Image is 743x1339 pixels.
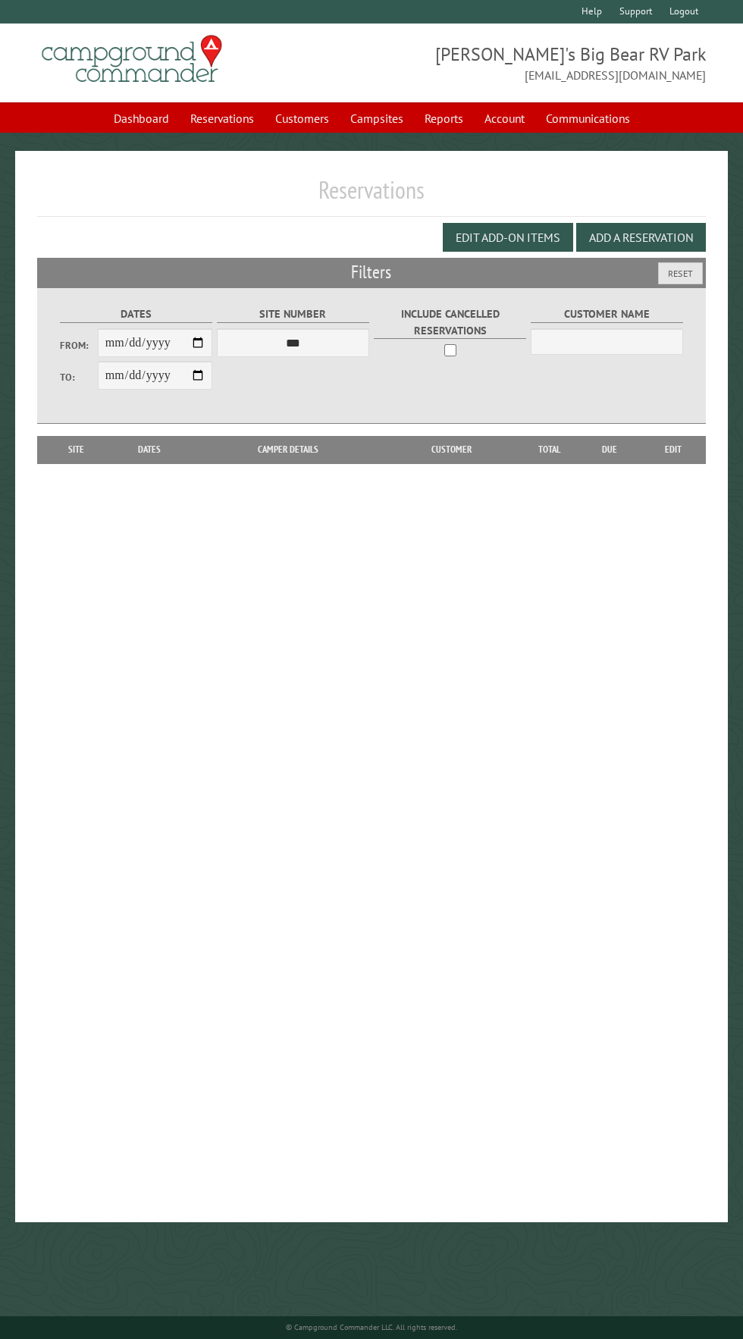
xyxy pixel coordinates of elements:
[60,338,98,353] label: From:
[415,104,472,133] a: Reports
[579,436,641,463] th: Due
[191,436,384,463] th: Camper Details
[384,436,519,463] th: Customer
[37,175,706,217] h1: Reservations
[641,436,706,463] th: Edit
[576,223,706,252] button: Add a Reservation
[60,306,212,323] label: Dates
[341,104,412,133] a: Campsites
[60,370,98,384] label: To:
[374,306,526,339] label: Include Cancelled Reservations
[519,436,579,463] th: Total
[181,104,263,133] a: Reservations
[217,306,369,323] label: Site Number
[531,306,683,323] label: Customer Name
[37,258,706,287] h2: Filters
[37,30,227,89] img: Campground Commander
[45,436,108,463] th: Site
[371,42,706,84] span: [PERSON_NAME]'s Big Bear RV Park [EMAIL_ADDRESS][DOMAIN_NAME]
[286,1322,457,1332] small: © Campground Commander LLC. All rights reserved.
[658,262,703,284] button: Reset
[443,223,573,252] button: Edit Add-on Items
[475,104,534,133] a: Account
[105,104,178,133] a: Dashboard
[266,104,338,133] a: Customers
[537,104,639,133] a: Communications
[108,436,191,463] th: Dates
